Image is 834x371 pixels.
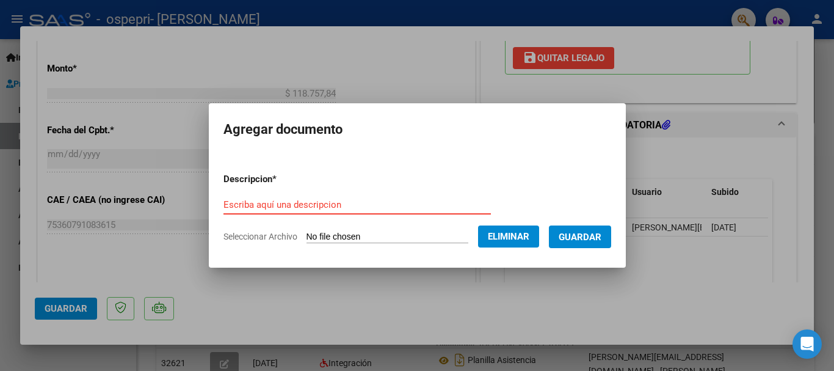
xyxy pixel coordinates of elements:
p: Descripcion [223,172,340,186]
div: Open Intercom Messenger [792,329,822,359]
span: Guardar [559,232,601,243]
button: Eliminar [478,226,539,248]
span: Eliminar [488,231,529,242]
h2: Agregar documento [223,118,611,141]
span: Seleccionar Archivo [223,232,297,241]
button: Guardar [549,226,611,248]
